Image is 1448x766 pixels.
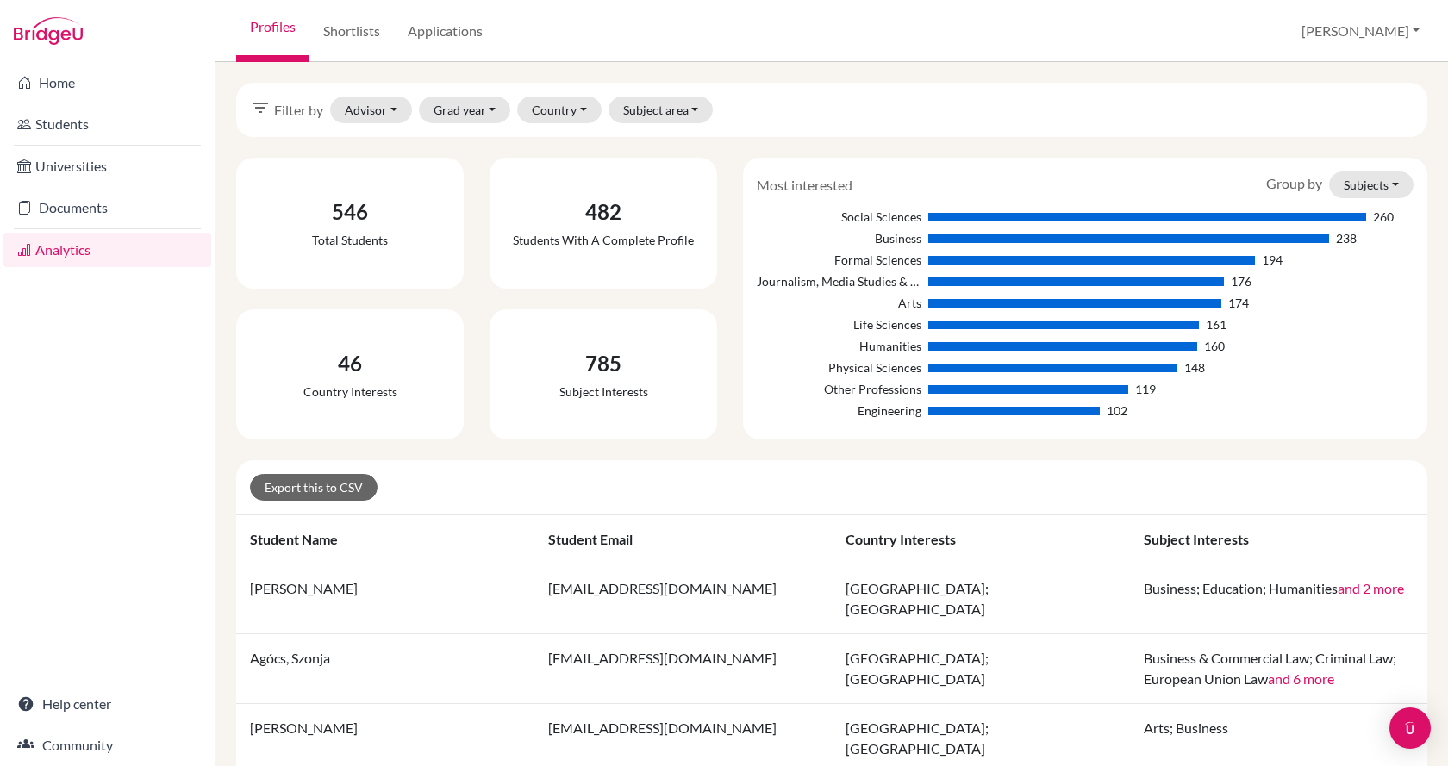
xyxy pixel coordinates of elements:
[312,196,388,227] div: 546
[1294,15,1427,47] button: [PERSON_NAME]
[757,294,921,312] div: Arts
[1184,358,1205,377] div: 148
[757,380,921,398] div: Other Professions
[1268,669,1334,689] button: and 6 more
[3,149,211,184] a: Universities
[3,728,211,763] a: Community
[744,175,865,196] div: Most interested
[1130,515,1428,564] th: Subject interests
[3,65,211,100] a: Home
[832,634,1130,704] td: [GEOGRAPHIC_DATA]; [GEOGRAPHIC_DATA]
[757,229,921,247] div: Business
[330,97,412,123] button: Advisor
[534,564,833,634] td: [EMAIL_ADDRESS][DOMAIN_NAME]
[1262,251,1283,269] div: 194
[757,272,921,290] div: Journalism, Media Studies & Communication
[1329,171,1414,198] button: Subjects
[1253,171,1426,198] div: Group by
[1228,294,1249,312] div: 174
[419,97,511,123] button: Grad year
[3,687,211,721] a: Help center
[1107,402,1127,420] div: 102
[609,97,714,123] button: Subject area
[3,190,211,225] a: Documents
[1389,707,1431,749] div: Open Intercom Messenger
[534,515,833,564] th: Student email
[559,348,648,379] div: 785
[1206,315,1226,333] div: 161
[757,315,921,333] div: Life Sciences
[1336,229,1357,247] div: 238
[1231,272,1251,290] div: 176
[757,251,921,269] div: Formal Sciences
[14,17,83,45] img: Bridge-U
[3,233,211,267] a: Analytics
[274,100,323,121] span: Filter by
[3,107,211,141] a: Students
[250,474,378,501] a: Export this to CSV
[513,196,694,227] div: 482
[1130,564,1428,634] td: Business; Education; Humanities
[1130,634,1428,704] td: Business & Commercial Law; Criminal Law; European Union Law
[513,231,694,249] div: Students with a complete profile
[303,383,397,401] div: Country interests
[757,208,921,226] div: Social Sciences
[1338,578,1404,599] button: and 2 more
[757,402,921,420] div: Engineering
[832,564,1130,634] td: [GEOGRAPHIC_DATA]; [GEOGRAPHIC_DATA]
[517,97,602,123] button: Country
[1135,380,1156,398] div: 119
[559,383,648,401] div: Subject interests
[534,634,833,704] td: [EMAIL_ADDRESS][DOMAIN_NAME]
[312,231,388,249] div: Total students
[832,515,1130,564] th: Country interests
[236,515,534,564] th: Student name
[236,564,534,634] td: [PERSON_NAME]
[236,634,534,704] td: Agócs, Szonja
[1373,208,1394,226] div: 260
[250,97,271,118] i: filter_list
[303,348,397,379] div: 46
[1204,337,1225,355] div: 160
[757,358,921,377] div: Physical Sciences
[757,337,921,355] div: Humanities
